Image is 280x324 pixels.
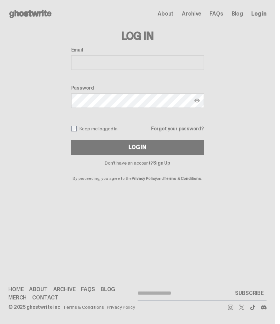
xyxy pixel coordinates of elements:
a: FAQs [81,287,95,292]
p: By proceeding, you agree to the and . [71,165,204,180]
div: Log In [129,145,146,150]
div: © 2025 ghostwrite inc [8,305,60,309]
button: SUBSCRIBE [232,286,267,300]
input: Keep me logged in [71,126,77,131]
a: Log in [251,11,267,17]
a: Merch [8,295,27,300]
a: Archive [182,11,201,17]
a: Privacy Policy [132,176,157,181]
a: Terms & Conditions [164,176,201,181]
a: Blog [232,11,243,17]
a: Privacy Policy [107,305,135,309]
a: FAQs [209,11,223,17]
a: Sign Up [153,160,170,166]
a: Terms & Conditions [63,305,104,309]
a: About [29,287,47,292]
label: Password [71,85,204,91]
p: Don't have an account? [71,160,204,165]
a: Forgot your password? [151,126,204,131]
a: About [158,11,174,17]
button: Log In [71,140,204,155]
label: Email [71,47,204,53]
a: Contact [32,295,58,300]
label: Keep me logged in [71,126,118,131]
a: Archive [53,287,76,292]
a: Blog [101,287,115,292]
h3: Log In [71,30,204,41]
img: Show password [194,98,200,103]
a: Home [8,287,24,292]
